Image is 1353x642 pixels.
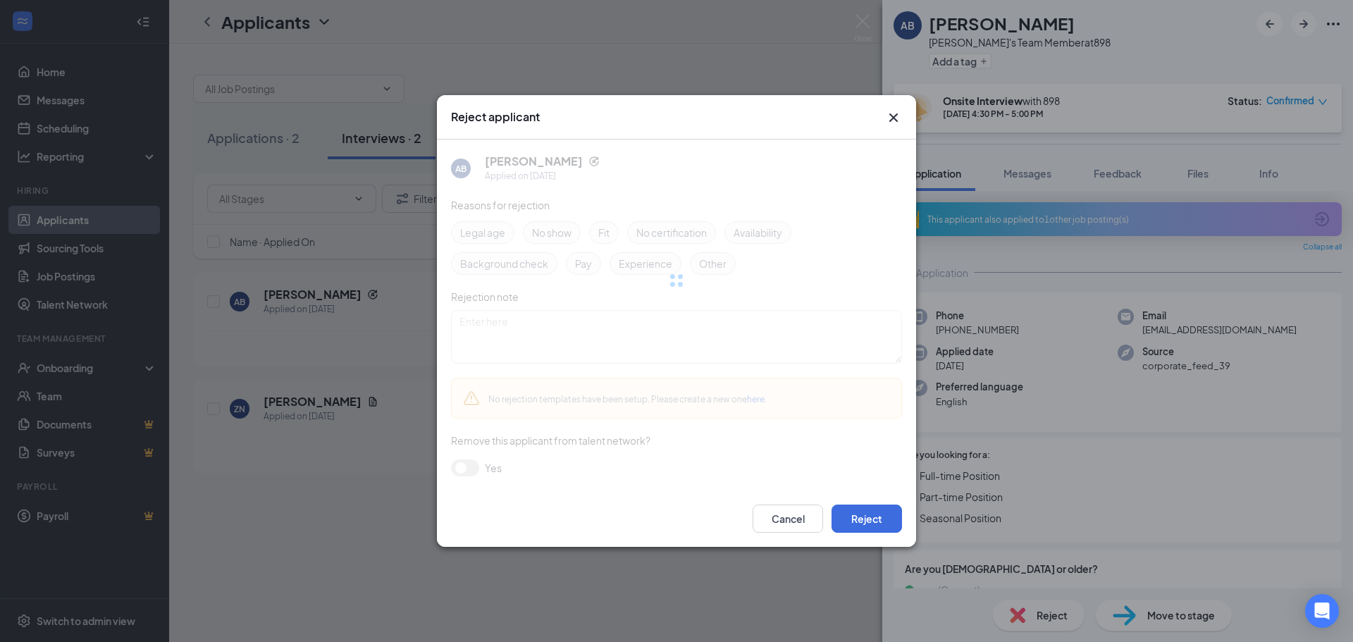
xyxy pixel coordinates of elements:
button: Reject [832,505,902,533]
h3: Reject applicant [451,109,540,125]
button: Close [885,109,902,126]
button: Cancel [753,505,823,533]
div: Open Intercom Messenger [1305,594,1339,628]
svg: Cross [885,109,902,126]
